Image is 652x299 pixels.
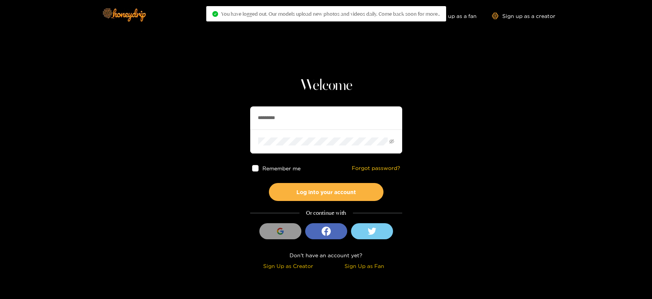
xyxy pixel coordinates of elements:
[328,261,400,270] div: Sign Up as Fan
[250,251,402,260] div: Don't have an account yet?
[250,209,402,217] div: Or continue with
[250,77,402,95] h1: Welcome
[252,261,324,270] div: Sign Up as Creator
[221,11,440,17] span: You have logged out. Our models upload new photos and videos daily. Come back soon for more..
[492,13,555,19] a: Sign up as a creator
[352,165,400,172] a: Forgot password?
[262,165,300,171] span: Remember me
[389,139,394,144] span: eye-invisible
[212,11,218,17] span: check-circle
[424,13,477,19] a: Sign up as a fan
[269,183,383,201] button: Log into your account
